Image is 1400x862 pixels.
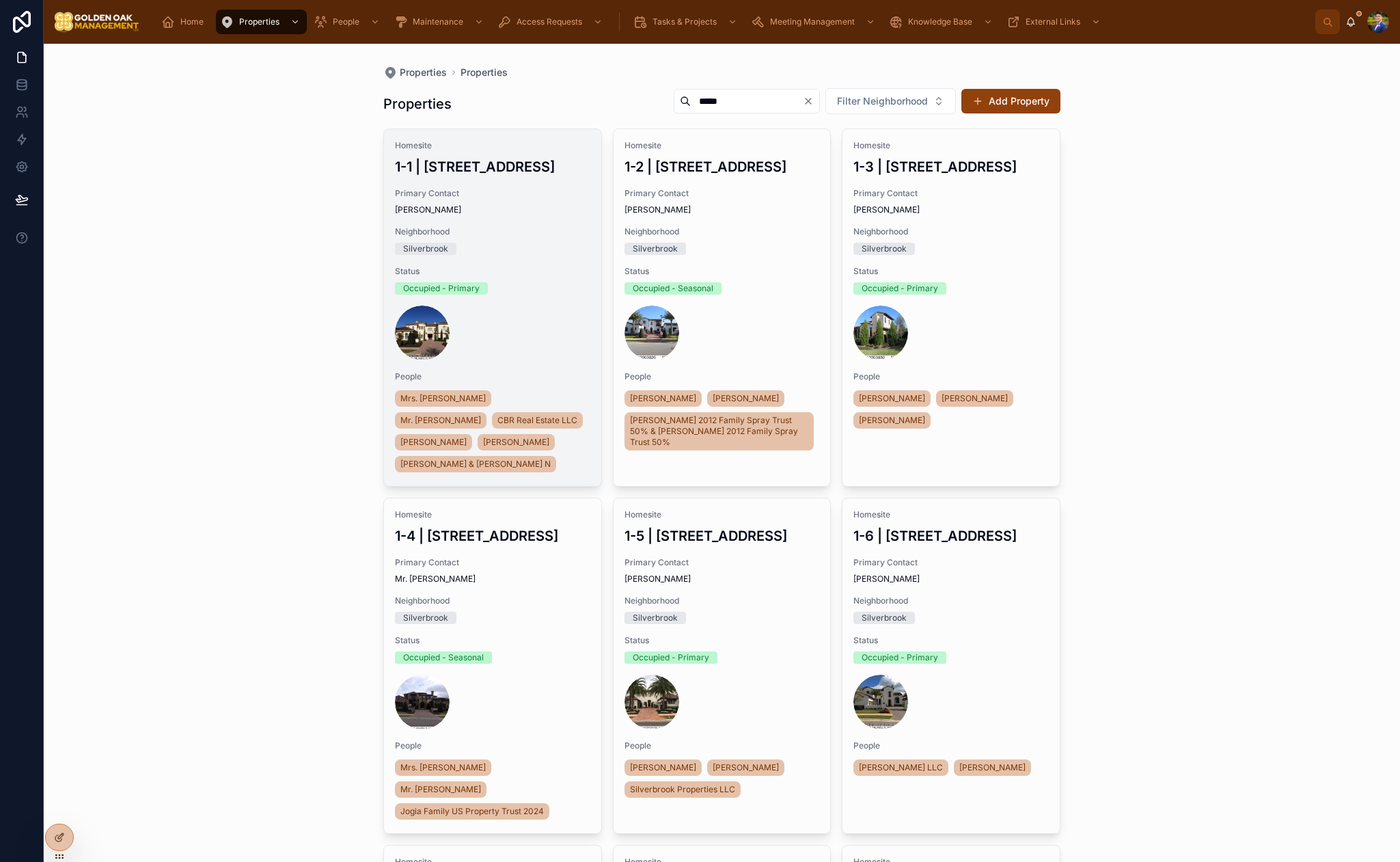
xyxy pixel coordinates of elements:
[859,393,925,404] span: [PERSON_NAME]
[478,434,555,450] a: [PERSON_NAME]
[853,390,931,407] a: [PERSON_NAME]
[497,415,577,426] span: CBR Real Estate LLC
[859,415,925,426] span: [PERSON_NAME]
[942,393,1008,404] span: [PERSON_NAME]
[157,10,213,34] a: Home
[1026,16,1080,27] span: External Links
[630,415,809,448] span: [PERSON_NAME] 2012 Family Spray Trust 50% & [PERSON_NAME] 2012 Family Spray Trust 50%
[936,390,1013,407] a: [PERSON_NAME]
[403,651,484,664] div: Occupied - Seasonal
[885,10,1000,34] a: Knowledge Base
[400,393,486,404] span: Mrs. [PERSON_NAME]
[624,740,820,751] span: People
[624,526,820,546] h3: 1-5 | [STREET_ADDRESS]
[492,412,583,429] a: CBR Real Estate LLC
[395,140,590,151] span: Homesite
[633,282,713,295] div: Occupied - Seasonal
[624,226,820,237] span: Neighborhood
[713,762,779,773] span: [PERSON_NAME]
[400,437,467,448] span: [PERSON_NAME]
[400,784,481,795] span: Mr. [PERSON_NAME]
[483,437,549,448] span: [PERSON_NAME]
[180,16,204,27] span: Home
[1002,10,1108,34] a: External Links
[633,243,678,255] div: Silverbrook
[395,574,590,584] span: Mr. [PERSON_NAME]
[395,266,590,277] span: Status
[707,759,784,776] a: [PERSON_NAME]
[389,10,491,34] a: Maintenance
[395,434,472,450] a: [PERSON_NAME]
[403,612,448,624] div: Silverbrook
[461,66,508,79] span: Properties
[613,129,832,487] a: Homesite1-2 | [STREET_ADDRESS]Primary Contact[PERSON_NAME]NeighborhoodSilverbrookStatusOccupied -...
[859,762,943,773] span: [PERSON_NAME] LLC
[383,129,602,487] a: Homesite1-1 | [STREET_ADDRESS]Primary Contact[PERSON_NAME]NeighborhoodSilverbrookStatusOccupied -...
[862,282,938,295] div: Occupied - Primary
[853,595,1049,606] span: Neighborhood
[624,635,820,646] span: Status
[383,498,602,834] a: Homesite1-4 | [STREET_ADDRESS]Primary ContactMr. [PERSON_NAME]NeighborhoodSilverbrookStatusOccupi...
[624,157,820,177] h3: 1-2 | [STREET_ADDRESS]
[624,509,820,520] span: Homesite
[395,509,590,520] span: Homesite
[954,759,1031,776] a: [PERSON_NAME]
[853,412,931,429] a: [PERSON_NAME]
[403,243,448,255] div: Silverbrook
[395,635,590,646] span: Status
[624,595,820,606] span: Neighborhood
[853,526,1049,546] h3: 1-6 | [STREET_ADDRESS]
[395,204,590,215] span: [PERSON_NAME]
[825,88,956,114] button: Select Button
[383,66,447,79] a: Properties
[395,188,590,199] span: Primary Contact
[624,371,820,382] span: People
[853,371,1049,382] span: People
[624,266,820,277] span: Status
[630,762,696,773] span: [PERSON_NAME]
[395,390,491,407] a: Mrs. [PERSON_NAME]
[959,762,1026,773] span: [PERSON_NAME]
[707,390,784,407] a: [PERSON_NAME]
[853,635,1049,646] span: Status
[713,393,779,404] span: [PERSON_NAME]
[395,759,491,776] a: Mrs. [PERSON_NAME]
[395,781,486,798] a: Mr. [PERSON_NAME]
[624,574,820,584] span: [PERSON_NAME]
[395,595,590,606] span: Neighborhood
[853,740,1049,751] span: People
[624,412,814,450] a: [PERSON_NAME] 2012 Family Spray Trust 50% & [PERSON_NAME] 2012 Family Spray Trust 50%
[961,89,1060,113] button: Add Property
[842,129,1060,487] a: Homesite1-3 | [STREET_ADDRESS]Primary Contact[PERSON_NAME]NeighborhoodSilverbrookStatusOccupied -...
[624,204,820,215] span: [PERSON_NAME]
[853,204,1049,215] span: [PERSON_NAME]
[403,282,480,295] div: Occupied - Primary
[653,16,717,27] span: Tasks & Projects
[853,509,1049,520] span: Homesite
[413,16,463,27] span: Maintenance
[862,612,907,624] div: Silverbrook
[395,557,590,568] span: Primary Contact
[853,759,948,776] a: [PERSON_NAME] LLC
[493,10,609,34] a: Access Requests
[633,651,709,664] div: Occupied - Primary
[853,140,1049,151] span: Homesite
[853,226,1049,237] span: Neighborhood
[624,557,820,568] span: Primary Contact
[517,16,582,27] span: Access Requests
[624,759,702,776] a: [PERSON_NAME]
[908,16,972,27] span: Knowledge Base
[837,94,928,108] span: Filter Neighborhood
[842,498,1060,834] a: Homesite1-6 | [STREET_ADDRESS]Primary Contact[PERSON_NAME]NeighborhoodSilverbrookStatusOccupied -...
[633,612,678,624] div: Silverbrook
[613,498,832,834] a: Homesite1-5 | [STREET_ADDRESS]Primary Contact[PERSON_NAME]NeighborhoodSilverbrookStatusOccupied -...
[395,526,590,546] h3: 1-4 | [STREET_ADDRESS]
[747,10,882,34] a: Meeting Management
[862,651,938,664] div: Occupied - Primary
[853,157,1049,177] h3: 1-3 | [STREET_ADDRESS]
[853,557,1049,568] span: Primary Contact
[400,415,481,426] span: Mr. [PERSON_NAME]
[803,96,819,107] button: Clear
[624,140,820,151] span: Homesite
